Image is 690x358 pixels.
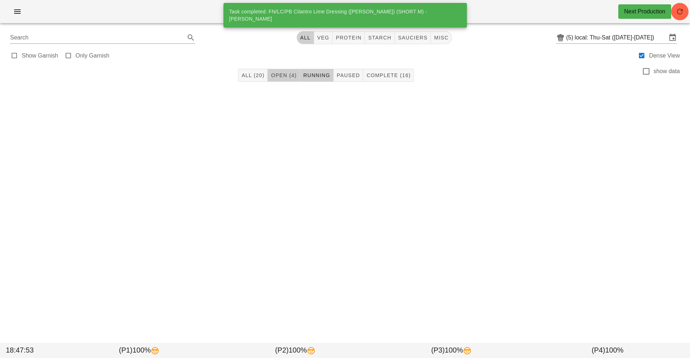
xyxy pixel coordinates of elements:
[434,35,448,41] span: misc
[271,72,297,78] span: Open (4)
[649,52,680,59] label: Dense View
[335,35,361,41] span: protein
[238,69,268,82] button: All (20)
[363,69,414,82] button: Complete (16)
[336,72,360,78] span: Paused
[317,35,330,41] span: veg
[76,52,109,59] label: Only Garnish
[398,35,428,41] span: sauciers
[368,35,391,41] span: starch
[268,69,300,82] button: Open (4)
[431,31,452,44] button: misc
[22,52,58,59] label: Show Garnish
[333,31,365,44] button: protein
[653,68,680,75] label: show data
[314,31,333,44] button: veg
[241,72,264,78] span: All (20)
[395,31,431,44] button: sauciers
[300,69,333,82] button: Running
[303,72,330,78] span: Running
[624,7,665,16] div: Next Production
[334,69,363,82] button: Paused
[366,72,411,78] span: Complete (16)
[365,31,394,44] button: starch
[300,35,311,41] span: All
[297,31,314,44] button: All
[566,34,575,41] div: (5)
